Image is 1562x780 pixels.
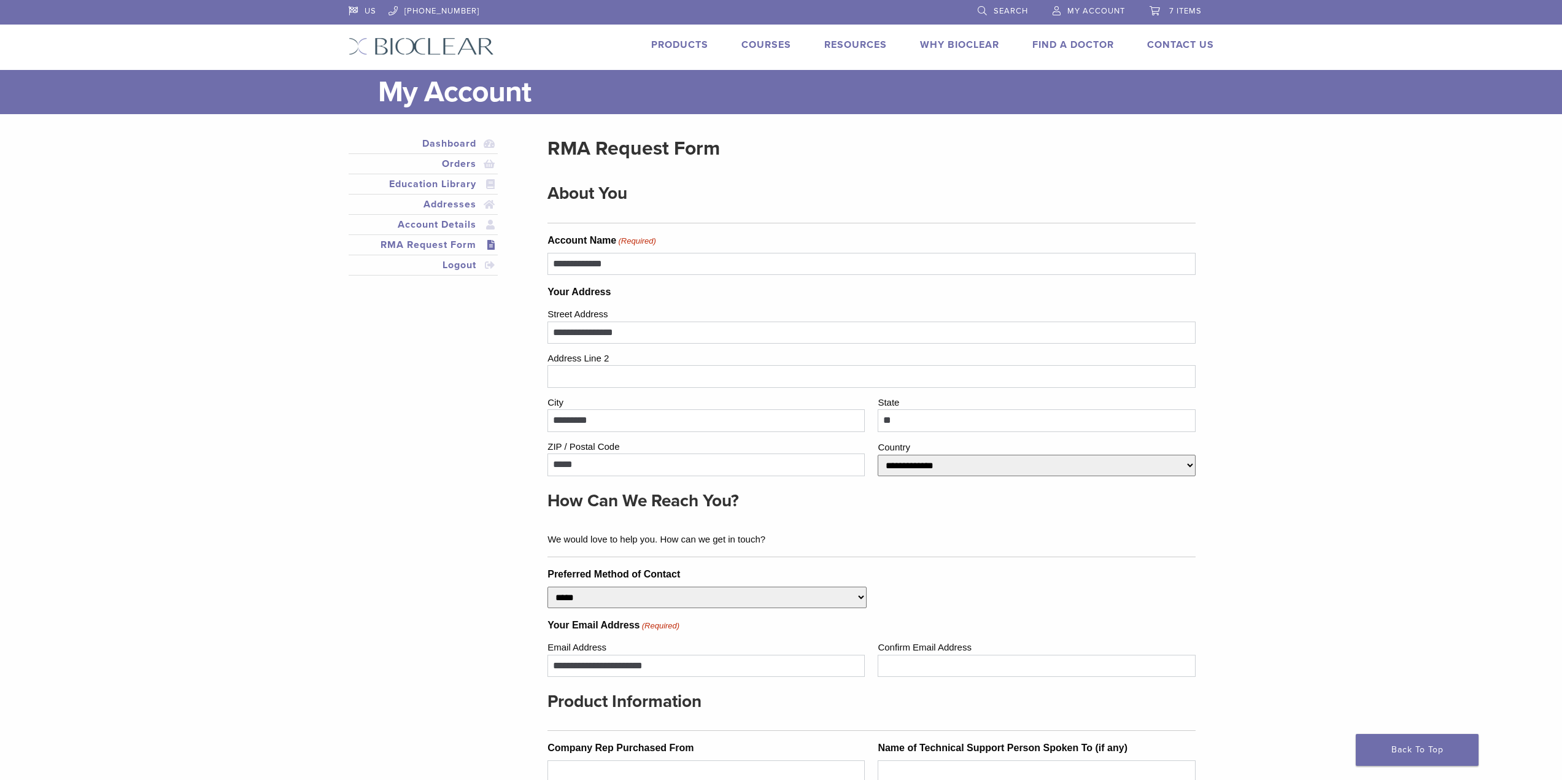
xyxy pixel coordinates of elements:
label: State [878,393,1195,410]
div: We would love to help you. How can we get in touch? [547,525,1185,547]
a: Find A Doctor [1032,39,1114,51]
label: Country [878,438,1195,455]
a: Contact Us [1147,39,1214,51]
a: Education Library [351,177,496,191]
a: Products [651,39,708,51]
h3: Product Information [547,687,1185,716]
span: My Account [1067,6,1125,16]
nav: Account pages [349,134,498,290]
a: Account Details [351,217,496,232]
a: RMA Request Form [351,237,496,252]
img: Bioclear [349,37,494,55]
label: Address Line 2 [547,349,1195,366]
h1: My Account [378,70,1214,114]
span: (Required) [641,620,679,632]
label: City [547,393,865,410]
label: Preferred Method of Contact [547,567,680,582]
a: Orders [351,156,496,171]
label: Name of Technical Support Person Spoken To (if any) [878,741,1127,755]
h3: How Can We Reach You? [547,486,1185,515]
label: Account Name [547,233,656,248]
a: Why Bioclear [920,39,999,51]
span: Search [994,6,1028,16]
legend: Your Address [547,285,1195,299]
label: Email Address [547,638,865,655]
span: (Required) [617,235,656,247]
h2: RMA Request Form [547,134,1195,163]
a: Addresses [351,197,496,212]
label: Company Rep Purchased From [547,741,694,755]
label: ZIP / Postal Code [547,437,865,454]
a: Courses [741,39,791,51]
span: 7 items [1169,6,1202,16]
h3: About You [547,179,1185,208]
label: Confirm Email Address [878,638,1195,655]
a: Resources [824,39,887,51]
a: Logout [351,258,496,272]
legend: Your Email Address [547,618,1195,633]
label: Street Address [547,304,1195,322]
a: Back To Top [1356,734,1479,766]
a: Dashboard [351,136,496,151]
